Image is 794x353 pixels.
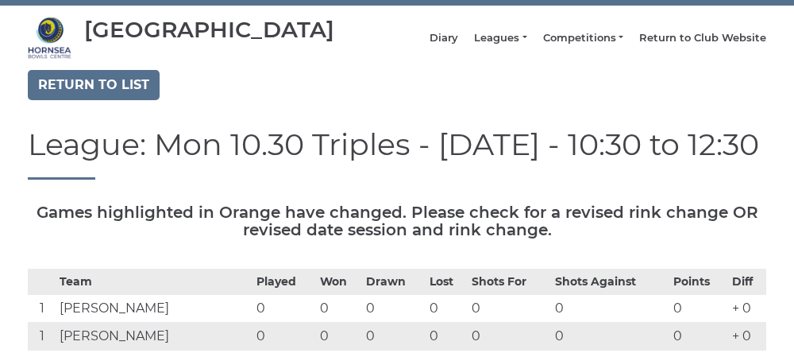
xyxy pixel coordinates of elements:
a: Leagues [474,31,526,45]
td: 0 [468,294,551,322]
td: 0 [252,322,316,350]
h1: League: Mon 10.30 Triples - [DATE] - 10:30 to 12:30 [28,128,766,180]
td: 1 [28,322,56,350]
td: 0 [669,322,728,350]
td: 0 [551,294,669,322]
a: Diary [430,31,458,45]
th: Won [316,269,362,294]
th: Diff [728,269,766,294]
td: + 0 [728,322,766,350]
div: [GEOGRAPHIC_DATA] [84,17,334,42]
td: 0 [316,322,362,350]
td: [PERSON_NAME] [56,322,252,350]
td: + 0 [728,294,766,322]
img: Hornsea Bowls Centre [28,16,71,60]
a: Return to list [28,70,160,100]
td: 1 [28,294,56,322]
th: Played [252,269,316,294]
td: 0 [316,294,362,322]
th: Points [669,269,728,294]
th: Team [56,269,252,294]
td: [PERSON_NAME] [56,294,252,322]
a: Competitions [543,31,623,45]
th: Shots Against [551,269,669,294]
a: Return to Club Website [639,31,766,45]
td: 0 [426,294,468,322]
th: Drawn [362,269,426,294]
td: 0 [362,294,426,322]
td: 0 [426,322,468,350]
td: 0 [252,294,316,322]
h5: Games highlighted in Orange have changed. Please check for a revised rink change OR revised date ... [28,204,766,239]
td: 0 [551,322,669,350]
th: Shots For [468,269,551,294]
th: Lost [426,269,468,294]
td: 0 [468,322,551,350]
td: 0 [362,322,426,350]
td: 0 [669,294,728,322]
